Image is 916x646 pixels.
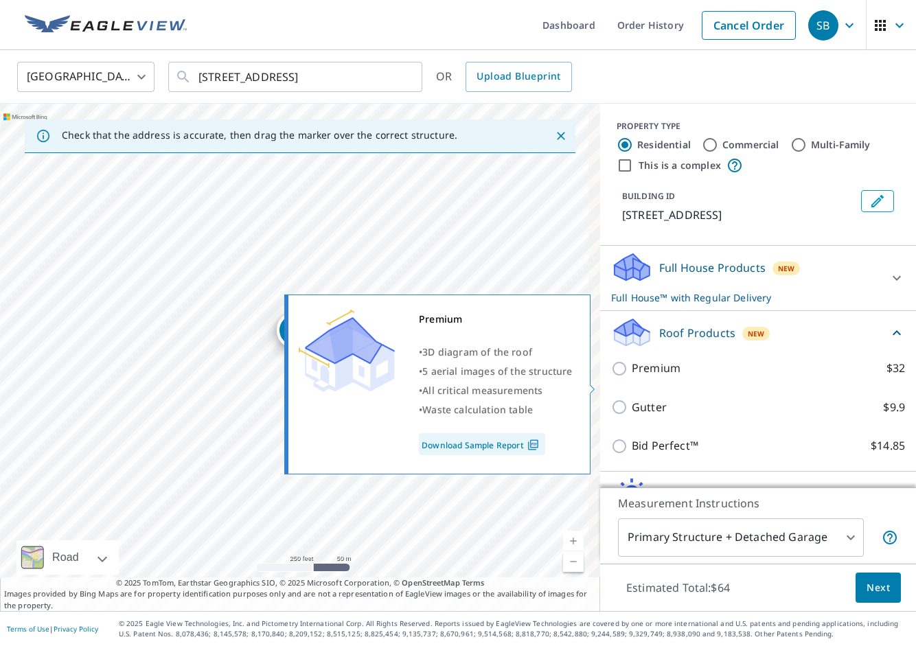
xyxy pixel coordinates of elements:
[615,573,741,603] p: Estimated Total: $64
[622,190,675,202] p: BUILDING ID
[277,312,312,355] div: Dropped pin, building 1, Residential property, 1354 Riverdale Cir Chesterfield, MO 63005
[16,540,119,575] div: Road
[48,540,83,575] div: Road
[422,384,542,397] span: All critical measurements
[524,439,542,451] img: Pdf Icon
[402,577,459,588] a: OpenStreetMap
[632,437,698,454] p: Bid Perfect™
[632,399,667,416] p: Gutter
[871,437,905,454] p: $14.85
[639,159,721,172] label: This is a complex
[563,531,584,551] a: Current Level 17, Zoom In
[419,343,573,362] div: •
[637,138,691,152] label: Residential
[611,290,880,305] p: Full House™ with Regular Delivery
[477,68,560,85] span: Upload Blueprint
[622,207,856,223] p: [STREET_ADDRESS]
[462,577,485,588] a: Terms
[17,58,154,96] div: [GEOGRAPHIC_DATA]
[422,365,572,378] span: 5 aerial images of the structure
[748,328,765,339] span: New
[116,577,485,589] span: © 2025 TomTom, Earthstar Geographics SIO, © 2025 Microsoft Corporation, ©
[299,310,395,392] img: Premium
[659,485,737,502] p: Solar Products
[886,360,905,377] p: $32
[611,316,905,349] div: Roof ProductsNew
[552,127,570,145] button: Close
[62,129,457,141] p: Check that the address is accurate, then drag the marker over the correct structure.
[7,624,49,634] a: Terms of Use
[811,138,871,152] label: Multi-Family
[882,529,898,546] span: Your report will include the primary structure and a detached garage if one exists.
[702,11,796,40] a: Cancel Order
[436,62,572,92] div: OR
[419,362,573,381] div: •
[563,551,584,572] a: Current Level 17, Zoom Out
[611,477,905,510] div: Solar ProductsNew
[778,263,795,274] span: New
[54,624,98,634] a: Privacy Policy
[659,325,735,341] p: Roof Products
[618,495,898,511] p: Measurement Instructions
[618,518,864,557] div: Primary Structure + Detached Garage
[119,619,909,639] p: © 2025 Eagle View Technologies, Inc. and Pictometry International Corp. All Rights Reserved. Repo...
[861,190,894,212] button: Edit building 1
[611,251,905,305] div: Full House ProductsNewFull House™ with Regular Delivery
[422,345,532,358] span: 3D diagram of the roof
[632,360,680,377] p: Premium
[419,310,573,329] div: Premium
[198,58,394,96] input: Search by address or latitude-longitude
[25,15,187,36] img: EV Logo
[466,62,571,92] a: Upload Blueprint
[419,381,573,400] div: •
[867,579,890,597] span: Next
[419,400,573,419] div: •
[659,259,766,276] p: Full House Products
[856,573,901,603] button: Next
[722,138,779,152] label: Commercial
[808,10,838,41] div: SB
[883,399,905,416] p: $9.9
[422,403,533,416] span: Waste calculation table
[7,625,98,633] p: |
[617,120,900,132] div: PROPERTY TYPE
[419,433,545,455] a: Download Sample Report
